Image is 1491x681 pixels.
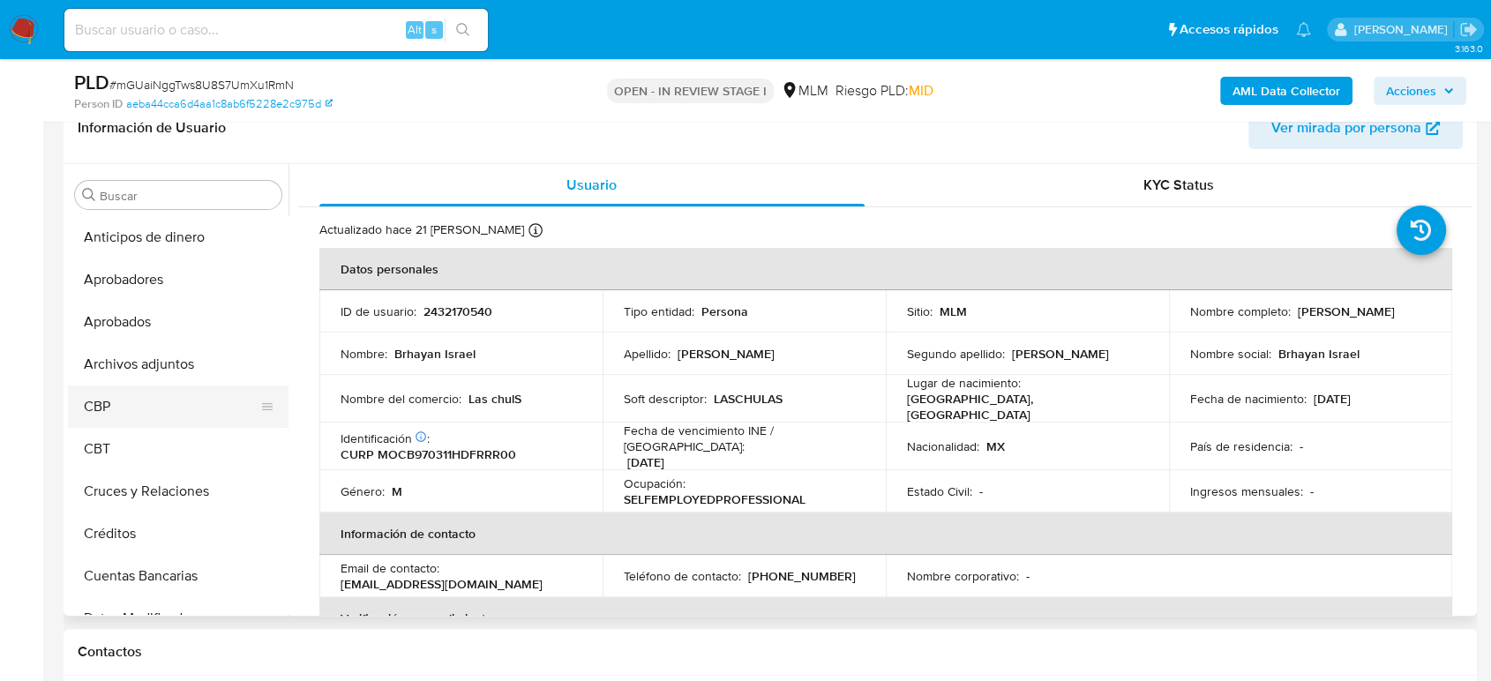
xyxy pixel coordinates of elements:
[64,19,488,41] input: Buscar usuario o caso...
[319,248,1452,290] th: Datos personales
[714,391,783,407] p: LASCHULAS
[701,303,748,319] p: Persona
[1012,346,1109,362] p: [PERSON_NAME]
[1298,303,1395,319] p: [PERSON_NAME]
[68,385,274,428] button: CBP
[82,188,96,202] button: Buscar
[907,438,979,454] p: Nacionalidad :
[109,76,294,94] span: # mGUaiNggTws8U8S7UmXu1RmN
[627,454,664,470] p: [DATE]
[68,513,288,555] button: Créditos
[748,568,856,584] p: [PHONE_NUMBER]
[907,303,933,319] p: Sitio :
[423,303,492,319] p: 2432170540
[68,428,288,470] button: CBT
[1190,438,1292,454] p: País de residencia :
[408,21,422,38] span: Alt
[1248,107,1463,149] button: Ver mirada por persona
[781,81,828,101] div: MLM
[126,96,333,112] a: aeba44cca6d4aa1c8ab6f5228e2c975d
[1190,346,1271,362] p: Nombre social :
[100,188,274,204] input: Buscar
[1374,77,1466,105] button: Acciones
[445,18,481,42] button: search-icon
[68,258,288,301] button: Aprobadores
[78,643,1463,661] h1: Contactos
[624,475,686,491] p: Ocupación :
[1190,303,1291,319] p: Nombre completo :
[624,346,671,362] p: Apellido :
[68,301,288,343] button: Aprobados
[907,375,1021,391] p: Lugar de nacimiento :
[1353,21,1453,38] p: diego.gardunorosas@mercadolibre.com.mx
[678,346,775,362] p: [PERSON_NAME]
[624,391,707,407] p: Soft descriptor :
[468,391,521,407] p: Las chulS
[1459,20,1478,39] a: Salir
[431,21,437,38] span: s
[341,391,461,407] p: Nombre del comercio :
[341,346,387,362] p: Nombre :
[1300,438,1303,454] p: -
[986,438,1005,454] p: MX
[68,343,288,385] button: Archivos adjuntos
[607,79,774,103] p: OPEN - IN REVIEW STAGE I
[907,483,972,499] p: Estado Civil :
[341,303,416,319] p: ID de usuario :
[940,303,967,319] p: MLM
[1220,77,1352,105] button: AML Data Collector
[392,483,402,499] p: M
[319,221,524,238] p: Actualizado hace 21 [PERSON_NAME]
[1314,391,1351,407] p: [DATE]
[341,560,439,576] p: Email de contacto :
[74,96,123,112] b: Person ID
[566,175,617,195] span: Usuario
[68,216,288,258] button: Anticipos de dinero
[1233,77,1340,105] b: AML Data Collector
[319,597,1452,640] th: Verificación y cumplimiento
[68,555,288,597] button: Cuentas Bancarias
[979,483,983,499] p: -
[341,430,430,446] p: Identificación :
[1454,41,1482,56] span: 3.163.0
[341,446,516,462] p: CURP MOCB970311HDFRRR00
[624,568,741,584] p: Teléfono de contacto :
[74,68,109,96] b: PLD
[907,346,1005,362] p: Segundo apellido :
[624,491,805,507] p: SELFEMPLOYEDPROFESSIONAL
[624,303,694,319] p: Tipo entidad :
[1190,391,1307,407] p: Fecha de nacimiento :
[394,346,476,362] p: Brhayan Israel
[1180,20,1278,39] span: Accesos rápidos
[1278,346,1360,362] p: Brhayan Israel
[78,119,226,137] h1: Información de Usuario
[341,483,385,499] p: Género :
[68,597,288,640] button: Datos Modificados
[1296,22,1311,37] a: Notificaciones
[1026,568,1030,584] p: -
[1271,107,1421,149] span: Ver mirada por persona
[1143,175,1214,195] span: KYC Status
[1386,77,1436,105] span: Acciones
[341,576,543,592] p: [EMAIL_ADDRESS][DOMAIN_NAME]
[1310,483,1314,499] p: -
[909,80,933,101] span: MID
[907,391,1141,423] p: [GEOGRAPHIC_DATA], [GEOGRAPHIC_DATA]
[1190,483,1303,499] p: Ingresos mensuales :
[835,81,933,101] span: Riesgo PLD:
[907,568,1019,584] p: Nombre corporativo :
[68,470,288,513] button: Cruces y Relaciones
[319,513,1452,555] th: Información de contacto
[624,423,865,454] p: Fecha de vencimiento INE / [GEOGRAPHIC_DATA] :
